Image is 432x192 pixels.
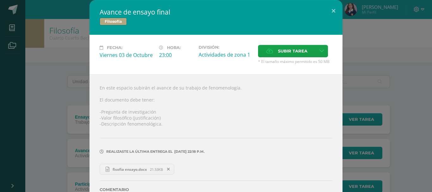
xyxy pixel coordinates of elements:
h2: Avance de ensayo final [100,8,332,16]
span: * El tamaño máximo permitido es 50 MB [258,59,332,64]
span: Realizaste la última entrega el [106,149,173,154]
div: 23:00 [159,52,194,59]
label: Comentario [100,187,332,192]
span: Hora: [167,45,181,50]
span: Remover entrega [163,166,174,173]
span: Filosofía [100,18,127,25]
span: Subir tarea [278,45,307,57]
label: División: [199,45,253,50]
span: fisofia ensayo.docx [109,167,150,172]
span: 21.53KB [150,167,163,172]
div: Actividades de zona 1 [199,51,253,58]
a: fisofia ensayo.docx 21.53KB [100,164,174,175]
span: Fecha: [107,45,122,50]
div: Viernes 03 de Octubre [100,52,154,59]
